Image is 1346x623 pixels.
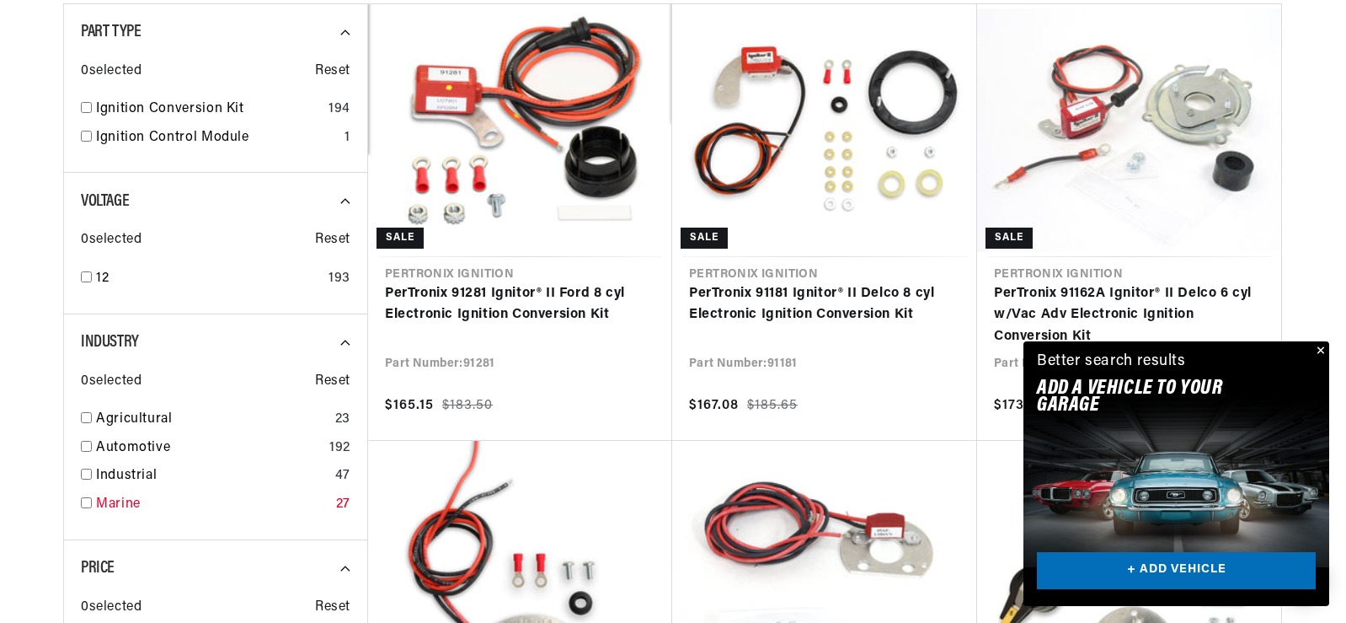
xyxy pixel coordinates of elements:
[994,283,1264,348] a: PerTronix 91162A Ignitor® II Delco 6 cyl w/Vac Adv Electronic Ignition Conversion Kit
[315,371,350,393] span: Reset
[315,61,350,83] span: Reset
[385,283,655,326] a: PerTronix 91281 Ignitor® II Ford 8 cyl Electronic Ignition Conversion Kit
[96,465,328,487] a: Industrial
[328,268,350,290] div: 193
[96,409,328,431] a: Agricultural
[335,465,350,487] div: 47
[1037,380,1274,415] h2: Add A VEHICLE to your garage
[96,268,322,290] a: 12
[1037,350,1186,374] div: Better search results
[81,24,141,40] span: Part Type
[315,597,350,619] span: Reset
[96,494,329,516] a: Marine
[689,283,960,326] a: PerTronix 91181 Ignitor® II Delco 8 cyl Electronic Ignition Conversion Kit
[81,334,139,351] span: Industry
[345,127,350,149] div: 1
[96,127,338,149] a: Ignition Control Module
[315,229,350,251] span: Reset
[335,409,350,431] div: 23
[1037,552,1316,590] a: + ADD VEHICLE
[81,560,115,577] span: Price
[329,438,350,459] div: 192
[81,597,142,619] span: 0 selected
[96,99,322,121] a: Ignition Conversion Kit
[96,438,323,459] a: Automotive
[81,61,142,83] span: 0 selected
[336,494,350,516] div: 27
[1309,341,1329,362] button: Close
[328,99,350,121] div: 194
[81,371,142,393] span: 0 selected
[81,229,142,251] span: 0 selected
[81,193,129,210] span: Voltage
